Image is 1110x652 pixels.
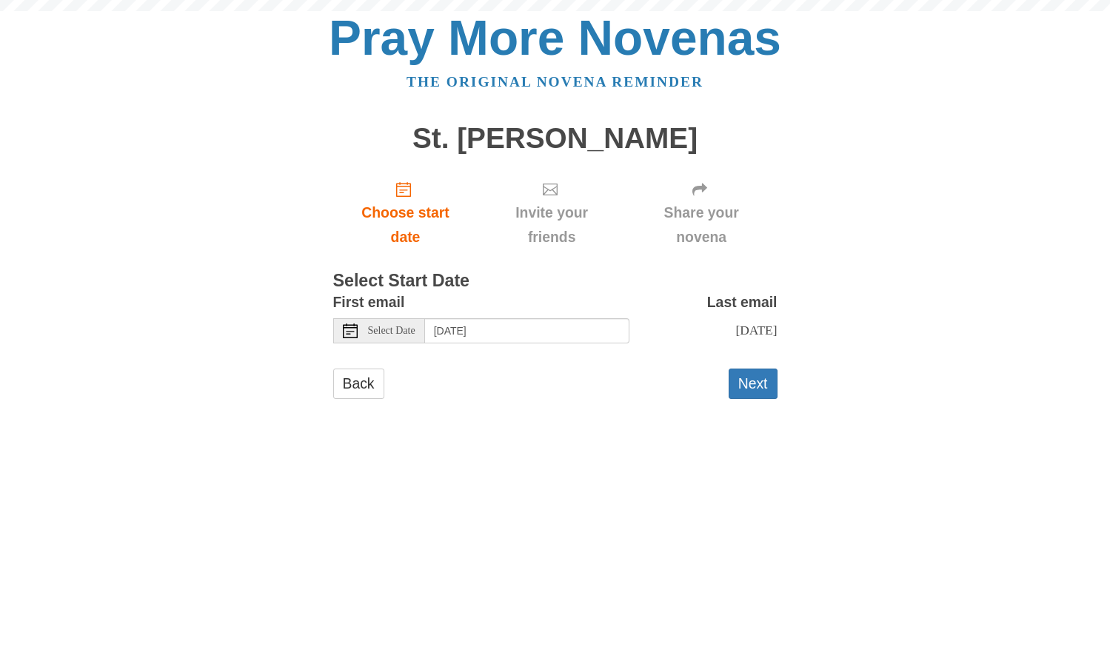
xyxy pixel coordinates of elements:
[333,290,405,315] label: First email
[626,169,778,257] div: Click "Next" to confirm your start date first.
[641,201,763,249] span: Share your novena
[333,169,478,257] a: Choose start date
[333,123,778,155] h1: St. [PERSON_NAME]
[333,272,778,291] h3: Select Start Date
[707,290,778,315] label: Last email
[407,74,703,90] a: The original novena reminder
[368,326,415,336] span: Select Date
[492,201,610,249] span: Invite your friends
[735,323,777,337] span: [DATE]
[478,169,625,257] div: Click "Next" to confirm your start date first.
[729,369,778,399] button: Next
[348,201,464,249] span: Choose start date
[333,369,384,399] a: Back
[329,10,781,65] a: Pray More Novenas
